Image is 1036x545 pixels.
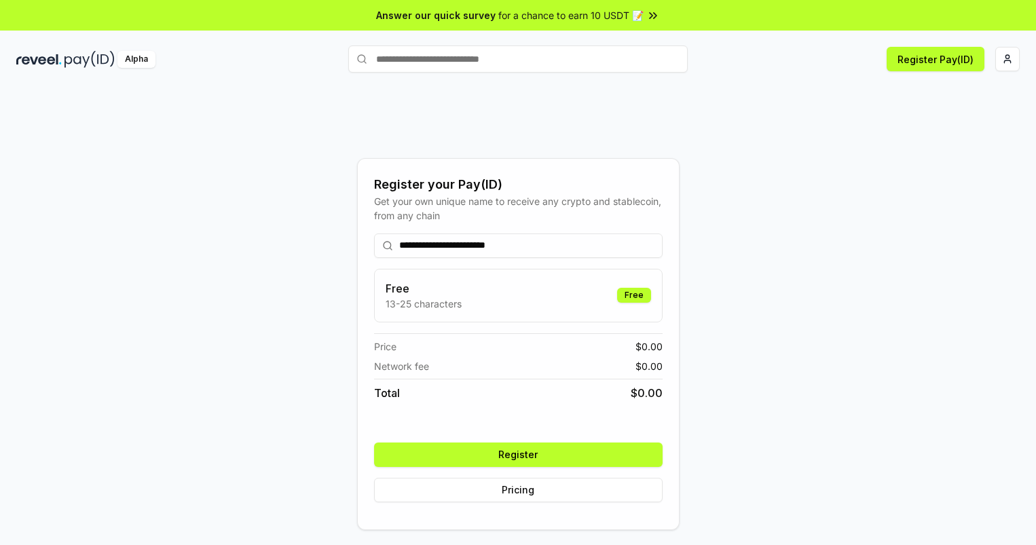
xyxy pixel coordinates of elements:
[64,51,115,68] img: pay_id
[376,8,496,22] span: Answer our quick survey
[887,47,984,71] button: Register Pay(ID)
[386,280,462,297] h3: Free
[498,8,644,22] span: for a chance to earn 10 USDT 📝
[374,478,663,502] button: Pricing
[635,359,663,373] span: $ 0.00
[386,297,462,311] p: 13-25 characters
[635,339,663,354] span: $ 0.00
[374,175,663,194] div: Register your Pay(ID)
[374,385,400,401] span: Total
[374,359,429,373] span: Network fee
[117,51,155,68] div: Alpha
[631,385,663,401] span: $ 0.00
[374,194,663,223] div: Get your own unique name to receive any crypto and stablecoin, from any chain
[617,288,651,303] div: Free
[374,443,663,467] button: Register
[374,339,396,354] span: Price
[16,51,62,68] img: reveel_dark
